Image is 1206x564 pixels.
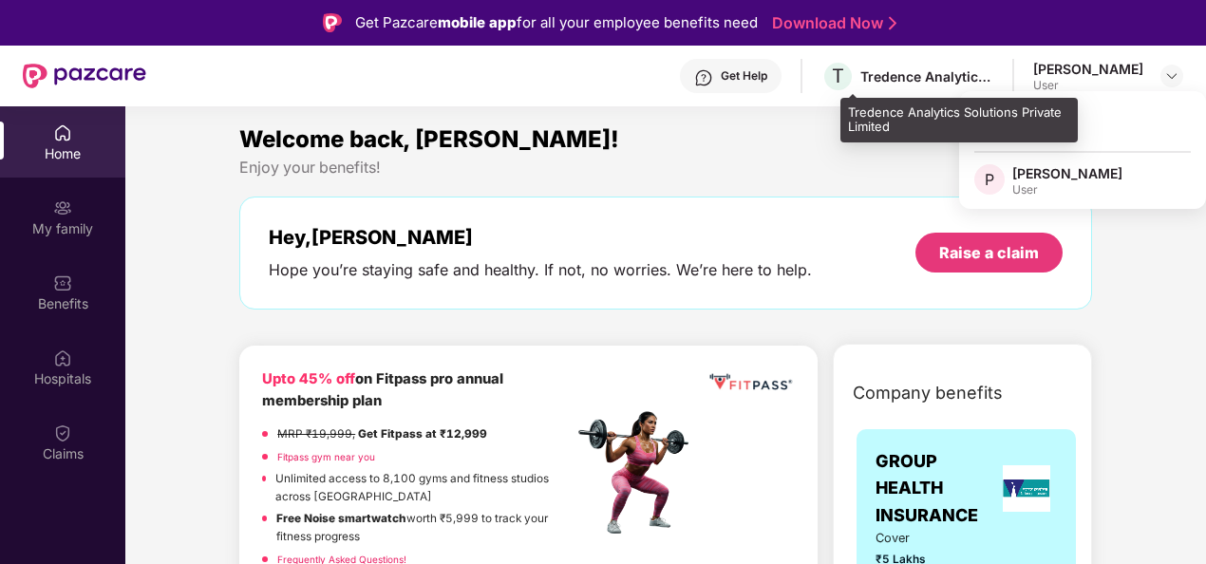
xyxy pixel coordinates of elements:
[277,427,355,441] del: MRP ₹19,999,
[853,380,1003,406] span: Company benefits
[889,13,896,33] img: Stroke
[573,406,706,539] img: fpp.png
[53,198,72,217] img: svg+xml;base64,PHN2ZyB3aWR0aD0iMjAiIGhlaWdodD0iMjAiIHZpZXdCb3g9IjAgMCAyMCAyMCIgZmlsbD0ibm9uZSIgeG...
[721,68,767,84] div: Get Help
[840,98,1078,142] div: Tredence Analytics Solutions Private Limited
[985,168,994,191] span: P
[269,260,812,280] div: Hope you’re staying safe and healthy. If not, no worries. We’re here to help.
[277,451,375,462] a: Fitpass gym near you
[53,348,72,367] img: svg+xml;base64,PHN2ZyBpZD0iSG9zcGl0YWxzIiB4bWxucz0iaHR0cDovL3d3dy53My5vcmcvMjAwMC9zdmciIHdpZHRoPS...
[772,13,891,33] a: Download Now
[939,242,1039,263] div: Raise a claim
[1033,60,1143,78] div: [PERSON_NAME]
[276,510,573,545] p: worth ₹5,999 to track your fitness progress
[269,226,812,249] div: Hey, [PERSON_NAME]
[707,368,796,396] img: fppp.png
[23,64,146,88] img: New Pazcare Logo
[1012,164,1122,182] div: [PERSON_NAME]
[275,470,573,505] p: Unlimited access to 8,100 gyms and fitness studios across [GEOGRAPHIC_DATA]
[876,529,943,548] span: Cover
[262,370,355,387] b: Upto 45% off
[262,370,503,409] b: on Fitpass pro annual membership plan
[1164,68,1179,84] img: svg+xml;base64,PHN2ZyBpZD0iRHJvcGRvd24tMzJ4MzIiIHhtbG5zPSJodHRwOi8vd3d3LnczLm9yZy8yMDAwL3N2ZyIgd2...
[876,448,995,529] span: GROUP HEALTH INSURANCE
[53,423,72,442] img: svg+xml;base64,PHN2ZyBpZD0iQ2xhaW0iIHhtbG5zPSJodHRwOi8vd3d3LnczLm9yZy8yMDAwL3N2ZyIgd2lkdGg9IjIwIi...
[438,13,517,31] strong: mobile app
[239,158,1092,178] div: Enjoy your benefits!
[276,512,406,525] strong: Free Noise smartwatch
[694,68,713,87] img: svg+xml;base64,PHN2ZyBpZD0iSGVscC0zMngzMiIgeG1sbnM9Imh0dHA6Ly93d3cudzMub3JnLzIwMDAvc3ZnIiB3aWR0aD...
[358,427,487,441] strong: Get Fitpass at ₹12,999
[860,67,993,85] div: Tredence Analytics Solutions Private Limited
[1003,465,1050,512] img: insurerLogo
[355,11,758,34] div: Get Pazcare for all your employee benefits need
[832,65,844,87] span: T
[959,103,1206,140] div: Logout
[1033,78,1143,93] div: User
[53,273,72,292] img: svg+xml;base64,PHN2ZyBpZD0iQmVuZWZpdHMiIHhtbG5zPSJodHRwOi8vd3d3LnczLm9yZy8yMDAwL3N2ZyIgd2lkdGg9Ij...
[323,13,342,32] img: Logo
[1012,182,1122,197] div: User
[239,125,619,153] span: Welcome back, [PERSON_NAME]!
[53,123,72,142] img: svg+xml;base64,PHN2ZyBpZD0iSG9tZSIgeG1sbnM9Imh0dHA6Ly93d3cudzMub3JnLzIwMDAvc3ZnIiB3aWR0aD0iMjAiIG...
